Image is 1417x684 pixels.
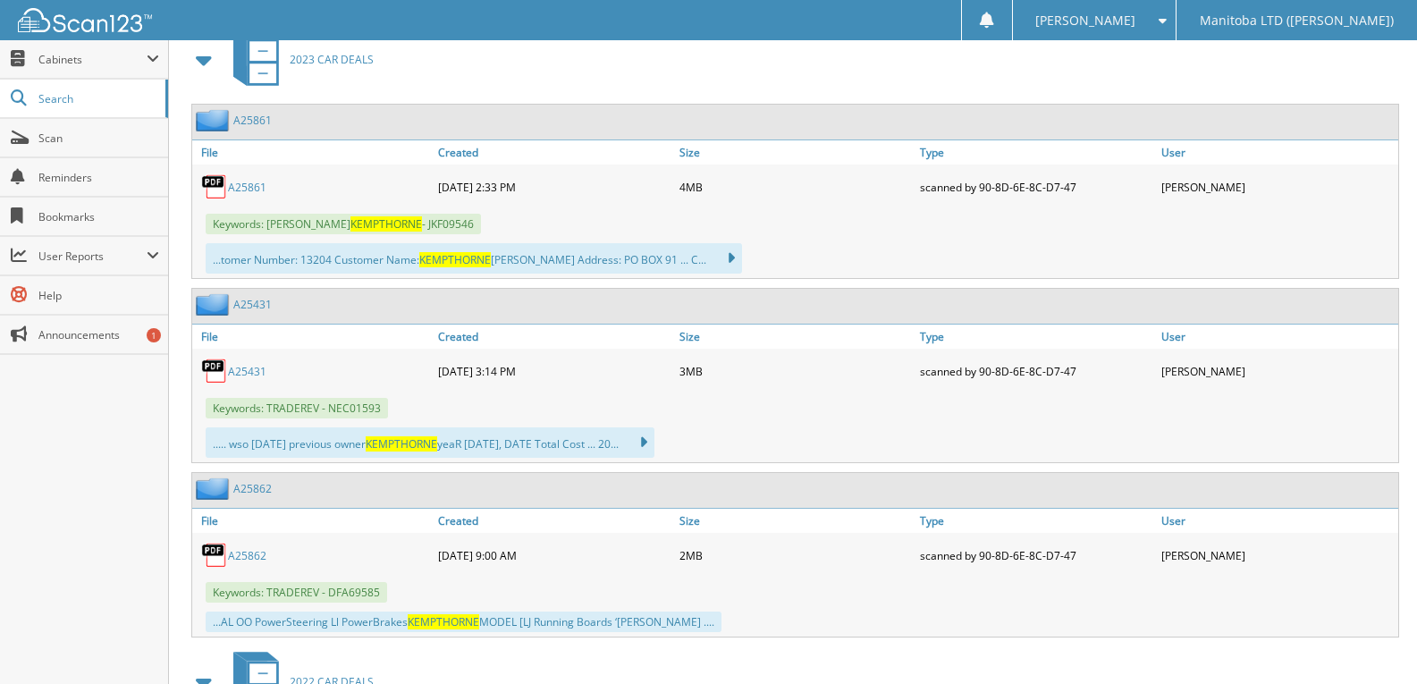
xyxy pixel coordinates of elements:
[233,113,272,128] a: A25861
[201,173,228,200] img: PDF.png
[233,297,272,312] a: A25431
[196,477,233,500] img: folder2.png
[228,364,266,379] a: A25431
[201,542,228,569] img: PDF.png
[223,24,374,95] a: 2023 CAR DEALS
[38,131,159,146] span: Scan
[38,288,159,303] span: Help
[915,353,1157,389] div: scanned by 90-8D-6E-8C-D7-47
[38,91,156,106] span: Search
[915,325,1157,349] a: Type
[206,398,388,418] span: Keywords: TRADEREV - NEC01593
[1157,140,1398,165] a: User
[1200,15,1394,26] span: Manitoba LTD ([PERSON_NAME])
[419,252,491,267] span: KEMPTHORNE
[196,293,233,316] img: folder2.png
[1035,15,1135,26] span: [PERSON_NAME]
[350,216,422,232] span: KEMPTHORNE
[434,169,675,205] div: [DATE] 2:33 PM
[434,325,675,349] a: Created
[147,328,161,342] div: 1
[1157,537,1398,573] div: [PERSON_NAME]
[1157,509,1398,533] a: User
[434,537,675,573] div: [DATE] 9:00 AM
[1157,169,1398,205] div: [PERSON_NAME]
[1157,353,1398,389] div: [PERSON_NAME]
[408,614,479,629] span: KEMPTHORNE
[38,327,159,342] span: Announcements
[206,214,481,234] span: Keywords: [PERSON_NAME] - JKF09546
[38,52,147,67] span: Cabinets
[915,537,1157,573] div: scanned by 90-8D-6E-8C-D7-47
[675,325,916,349] a: Size
[192,140,434,165] a: File
[915,509,1157,533] a: Type
[675,509,916,533] a: Size
[38,249,147,264] span: User Reports
[434,140,675,165] a: Created
[675,537,916,573] div: 2MB
[228,548,266,563] a: A25862
[192,509,434,533] a: File
[196,109,233,131] img: folder2.png
[201,358,228,384] img: PDF.png
[434,509,675,533] a: Created
[38,209,159,224] span: Bookmarks
[290,52,374,67] span: 2023 CAR DEALS
[228,180,266,195] a: A25861
[206,243,742,274] div: ...tomer Number: 13204 Customer Name: [PERSON_NAME] Address: PO BOX 91 ... C...
[915,140,1157,165] a: Type
[206,612,721,632] div: ...AL OO PowerSteering Ll PowerBrakes MODEL [LJ Running Boards ‘[PERSON_NAME] ....
[38,170,159,185] span: Reminders
[206,427,654,458] div: ..... wso [DATE] previous owner yeaR [DATE], DATE Total Cost ... 20...
[675,140,916,165] a: Size
[366,436,437,452] span: KEMPTHORNE
[18,8,152,32] img: scan123-logo-white.svg
[1157,325,1398,349] a: User
[192,325,434,349] a: File
[206,582,387,603] span: Keywords: TRADEREV - DFA69585
[915,169,1157,205] div: scanned by 90-8D-6E-8C-D7-47
[675,353,916,389] div: 3MB
[434,353,675,389] div: [DATE] 3:14 PM
[675,169,916,205] div: 4MB
[233,481,272,496] a: A25862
